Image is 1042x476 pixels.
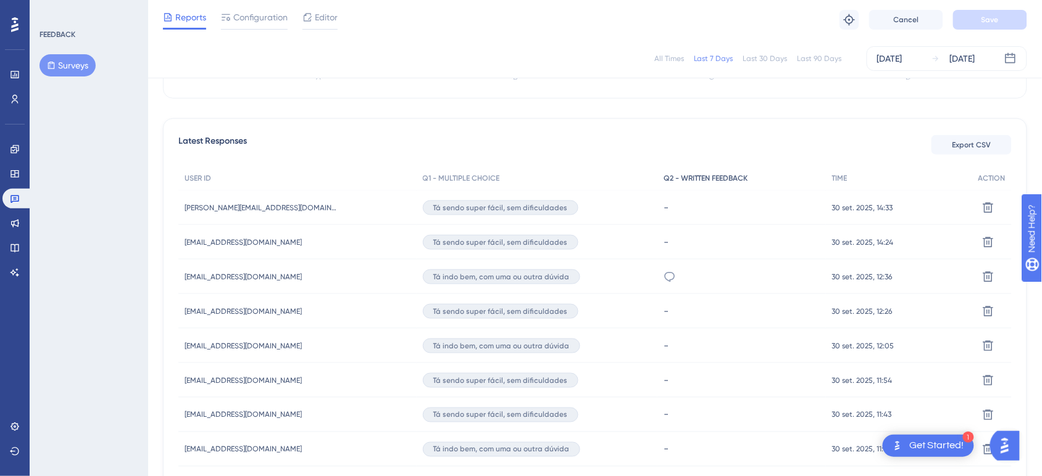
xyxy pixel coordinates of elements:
div: Open Get Started! checklist, remaining modules: 1 [883,435,974,457]
div: Get Started! [910,439,964,453]
button: Surveys [40,54,96,76]
span: Configuration [233,10,288,25]
div: - [664,409,820,421]
span: [EMAIL_ADDRESS][DOMAIN_NAME] [185,341,302,351]
span: Q1 - MULTIPLE CHOICE [423,173,500,183]
span: Save [982,15,999,25]
div: [DATE] [877,51,902,66]
div: 1 [963,432,974,443]
div: Last 90 Days [798,54,842,64]
span: 30 set. 2025, 12:36 [832,272,893,282]
span: Need Help? [29,3,77,18]
div: FEEDBACK [40,30,75,39]
div: - [664,305,820,317]
span: 30 set. 2025, 12:26 [832,306,893,316]
span: 30 set. 2025, 14:24 [832,237,894,247]
span: 30 set. 2025, 11:54 [832,375,893,385]
span: Export CSV [952,140,991,150]
span: [EMAIL_ADDRESS][DOMAIN_NAME] [185,272,302,282]
button: Save [953,10,1027,30]
div: - [664,340,820,351]
button: Export CSV [932,135,1012,155]
span: Cancel [894,15,919,25]
span: [EMAIL_ADDRESS][DOMAIN_NAME] [185,375,302,385]
div: All Times [654,54,684,64]
span: [EMAIL_ADDRESS][DOMAIN_NAME] [185,306,302,316]
span: 30 set. 2025, 11:43 [832,410,892,420]
span: Tá indo bem, com uma ou outra dúvida [433,341,570,351]
span: [EMAIL_ADDRESS][DOMAIN_NAME] [185,445,302,454]
span: 30 set. 2025, 14:33 [832,203,893,213]
span: 30 set. 2025, 11:39 [832,445,891,454]
span: Editor [315,10,338,25]
span: Tá sendo super fácil, sem dificuldades [433,306,568,316]
span: Tá sendo super fácil, sem dificuldades [433,375,568,385]
span: Q2 - WRITTEN FEEDBACK [664,173,748,183]
span: Tá sendo super fácil, sem dificuldades [433,410,568,420]
div: Last 30 Days [743,54,788,64]
span: Reports [175,10,206,25]
div: [DATE] [950,51,975,66]
button: Cancel [869,10,943,30]
div: - [664,202,820,213]
div: Last 7 Days [694,54,733,64]
span: Tá sendo super fácil, sem dificuldades [433,203,568,213]
img: launcher-image-alternative-text [890,438,905,453]
span: Latest Responses [178,134,247,156]
div: - [664,443,820,455]
span: Tá indo bem, com uma ou outra dúvida [433,272,570,282]
span: TIME [832,173,848,183]
span: Tá sendo super fácil, sem dificuldades [433,237,568,247]
span: Tá indo bem, com uma ou outra dúvida [433,445,570,454]
div: - [664,374,820,386]
iframe: UserGuiding AI Assistant Launcher [990,427,1027,464]
span: [EMAIL_ADDRESS][DOMAIN_NAME] [185,410,302,420]
span: 30 set. 2025, 12:05 [832,341,894,351]
span: USER ID [185,173,211,183]
span: [EMAIL_ADDRESS][DOMAIN_NAME] [185,237,302,247]
span: ACTION [978,173,1006,183]
span: [PERSON_NAME][EMAIL_ADDRESS][DOMAIN_NAME] [185,203,339,213]
div: - [664,236,820,248]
